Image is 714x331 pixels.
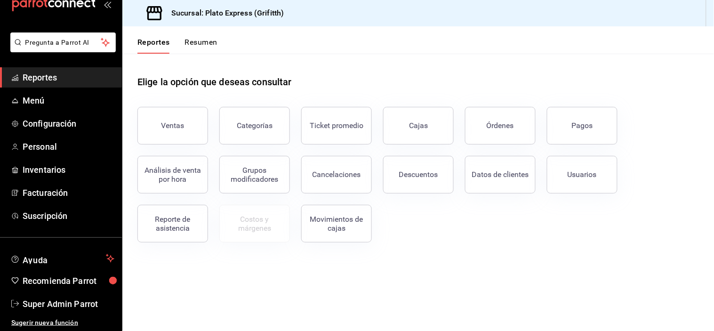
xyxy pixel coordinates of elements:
div: Reporte de asistencia [144,215,202,233]
button: Reporte de asistencia [137,205,208,242]
button: Grupos modificadores [219,156,290,194]
div: Usuarios [568,170,597,179]
button: Resumen [185,38,217,54]
button: open_drawer_menu [104,0,111,8]
a: Pregunta a Parrot AI [7,44,116,54]
div: Descuentos [399,170,438,179]
button: Pagos [547,107,618,145]
button: Usuarios [547,156,618,194]
button: Órdenes [465,107,536,145]
span: Sugerir nueva función [11,318,114,328]
button: Cancelaciones [301,156,372,194]
span: Suscripción [23,210,114,222]
h3: Sucursal: Plato Express (Grifitth) [164,8,284,19]
div: Pagos [572,121,593,130]
button: Datos de clientes [465,156,536,194]
div: Grupos modificadores [225,166,284,184]
button: Categorías [219,107,290,145]
button: Ventas [137,107,208,145]
span: Ayuda [23,253,102,264]
button: Movimientos de cajas [301,205,372,242]
h1: Elige la opción que deseas consultar [137,75,292,89]
button: Contrata inventarios para ver este reporte [219,205,290,242]
div: Ticket promedio [310,121,363,130]
span: Inventarios [23,163,114,176]
span: Recomienda Parrot [23,274,114,287]
div: Órdenes [487,121,514,130]
span: Super Admin Parrot [23,298,114,310]
div: Costos y márgenes [225,215,284,233]
div: navigation tabs [137,38,217,54]
button: Cajas [383,107,454,145]
span: Facturación [23,186,114,199]
div: Ventas [161,121,185,130]
span: Pregunta a Parrot AI [25,38,101,48]
span: Menú [23,94,114,107]
span: Configuración [23,117,114,130]
div: Movimientos de cajas [307,215,366,233]
div: Cancelaciones [313,170,361,179]
div: Análisis de venta por hora [144,166,202,184]
div: Categorías [237,121,273,130]
button: Ticket promedio [301,107,372,145]
button: Análisis de venta por hora [137,156,208,194]
button: Pregunta a Parrot AI [10,32,116,52]
div: Datos de clientes [472,170,529,179]
button: Descuentos [383,156,454,194]
div: Cajas [409,121,428,130]
button: Reportes [137,38,170,54]
span: Reportes [23,71,114,84]
span: Personal [23,140,114,153]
